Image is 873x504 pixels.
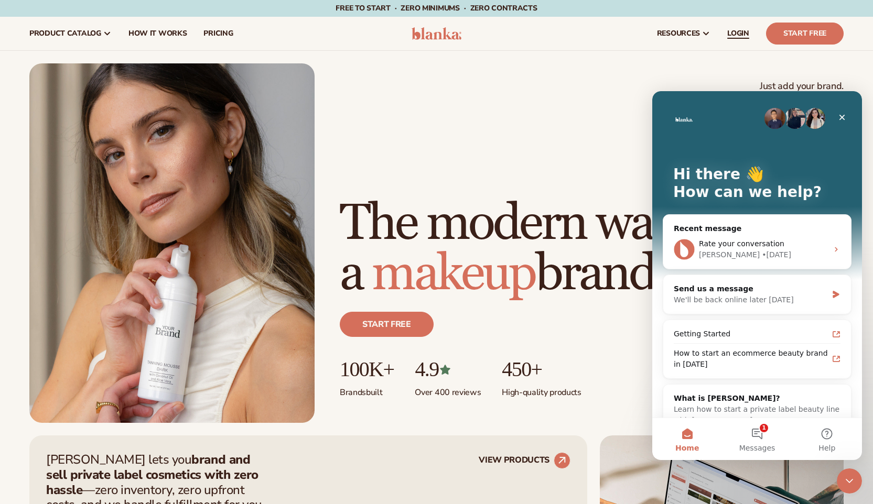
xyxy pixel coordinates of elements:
[719,17,758,50] a: LOGIN
[657,29,700,38] span: resources
[766,23,844,45] a: Start Free
[412,27,461,40] img: logo
[340,358,394,381] p: 100K+
[479,452,570,469] a: VIEW PRODUCTS
[21,17,120,50] a: product catalog
[502,381,581,398] p: High-quality products
[29,63,315,423] img: Female holding tanning mousse.
[652,91,862,460] iframe: Intercom live chat
[46,451,258,498] strong: brand and sell private label cosmetics with zero hassle
[120,17,196,50] a: How It Works
[340,381,394,398] p: Brands built
[340,312,434,337] a: Start free
[340,199,844,299] h1: The modern way to build a brand
[128,29,187,38] span: How It Works
[649,17,719,50] a: resources
[372,243,535,304] span: makeup
[415,358,481,381] p: 4.9
[727,29,749,38] span: LOGIN
[29,29,101,38] span: product catalog
[415,381,481,398] p: Over 400 reviews
[699,80,844,105] span: Just add your brand. [PERSON_NAME] handles the rest.
[203,29,233,38] span: pricing
[837,468,862,494] iframe: Intercom live chat
[502,358,581,381] p: 450+
[336,3,537,13] span: Free to start · ZERO minimums · ZERO contracts
[195,17,241,50] a: pricing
